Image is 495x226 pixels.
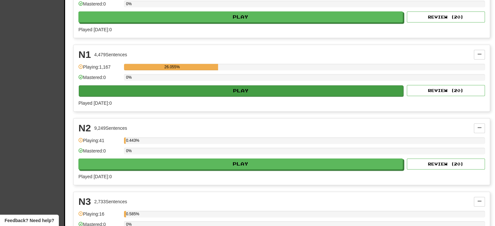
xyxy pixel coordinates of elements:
[78,27,112,32] span: Played [DATE]: 0
[78,64,121,74] div: Playing: 1,167
[78,100,112,106] span: Played [DATE]: 0
[78,137,121,148] div: Playing: 41
[94,51,127,58] div: 4,479 Sentences
[94,198,127,205] div: 2,733 Sentences
[78,174,112,179] span: Played [DATE]: 0
[78,158,403,169] button: Play
[407,85,485,96] button: Review (20)
[78,50,91,60] div: N1
[78,74,121,85] div: Mastered: 0
[94,125,127,131] div: 9,249 Sentences
[126,64,218,70] div: 26.055%
[78,148,121,158] div: Mastered: 0
[79,85,403,96] button: Play
[78,123,91,133] div: N2
[407,11,485,22] button: Review (20)
[78,11,403,22] button: Play
[78,1,121,11] div: Mastered: 0
[5,217,54,224] span: Open feedback widget
[407,158,485,169] button: Review (20)
[78,197,91,206] div: N3
[78,211,121,221] div: Playing: 16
